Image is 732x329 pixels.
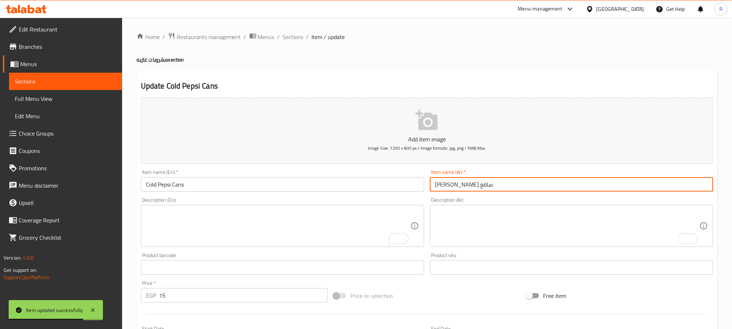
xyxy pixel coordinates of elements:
[19,216,116,225] span: Coverage Report
[15,94,116,103] span: Full Menu View
[19,233,116,242] span: Grocery Checklist
[163,33,165,41] li: /
[3,159,122,177] a: Promotions
[19,42,116,51] span: Branches
[19,181,116,190] span: Menu disclaimer
[350,291,393,300] span: Price on selection
[277,33,280,41] li: /
[244,33,246,41] li: /
[19,164,116,172] span: Promotions
[141,177,424,192] input: Enter name En
[283,33,303,41] a: Sections
[26,306,83,314] div: Item updated successfully
[597,5,644,13] div: [GEOGRAPHIC_DATA]
[168,32,241,42] a: Restaurants management
[3,194,122,211] a: Upsell
[3,211,122,229] a: Coverage Report
[141,98,713,164] button: Add item imageImage Size: 1200 x 800 px / Image formats: jpg, png / 5MB Max.
[20,60,116,68] span: Menus
[719,5,723,13] span: R
[141,81,713,91] h2: Update Cold Pepsi Cans
[3,38,122,55] a: Branches
[19,198,116,207] span: Upsell
[3,177,122,194] a: Menu disclaimer
[3,55,122,73] a: Menus
[312,33,345,41] span: item / update
[4,253,21,262] span: Version:
[146,209,410,243] textarea: To enrich screen reader interactions, please activate Accessibility in Grammarly extension settings
[177,33,241,41] span: Restaurants management
[3,142,122,159] a: Coupons
[3,229,122,246] a: Grocery Checklist
[368,144,486,152] span: Image Size: 1200 x 800 px / Image formats: jpg, png / 5MB Max.
[22,253,34,262] span: 1.0.0
[152,135,702,144] p: Add item image
[258,33,275,41] span: Menus
[19,129,116,138] span: Choice Groups
[146,291,156,300] p: EGP
[15,112,116,120] span: Edit Menu
[19,25,116,34] span: Edit Restaurant
[9,73,122,90] a: Sections
[9,90,122,107] a: Full Menu View
[4,265,37,275] span: Get support on:
[543,291,567,300] span: Free item
[249,32,275,42] a: Menus
[137,33,160,41] a: Home
[430,260,713,275] input: Please enter product sku
[159,288,328,303] input: Please enter price
[9,107,122,125] a: Edit Menu
[435,209,699,243] textarea: To enrich screen reader interactions, please activate Accessibility in Grammarly extension settings
[306,33,309,41] li: /
[4,273,49,282] a: Support.OpsPlatform
[430,177,713,192] input: Enter name Ar
[518,5,563,13] div: Menu-management
[137,56,718,63] h4: مشروبات غازيه section
[15,77,116,86] span: Sections
[3,125,122,142] a: Choice Groups
[141,260,424,275] input: Please enter product barcode
[19,146,116,155] span: Coupons
[3,21,122,38] a: Edit Restaurant
[137,32,718,42] nav: breadcrumb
